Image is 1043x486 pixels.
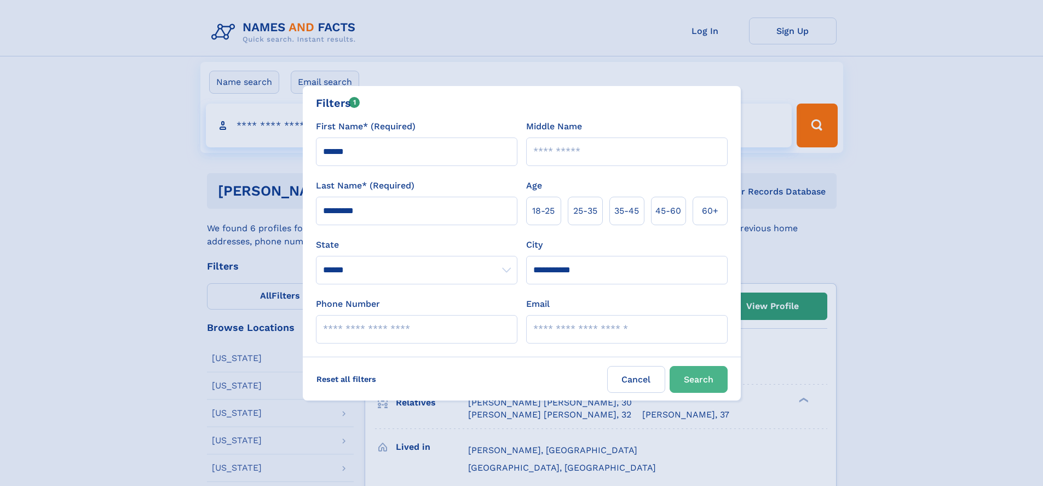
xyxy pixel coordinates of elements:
label: First Name* (Required) [316,120,416,133]
span: 18‑25 [532,204,555,218]
label: Last Name* (Required) [316,179,414,192]
label: Email [526,298,550,311]
span: 25‑35 [573,204,597,218]
button: Search [670,366,728,393]
span: 35‑45 [614,204,639,218]
label: City [526,238,543,251]
div: Filters [316,95,360,111]
label: State [316,238,517,251]
label: Age [526,179,542,192]
label: Phone Number [316,298,380,311]
label: Middle Name [526,120,582,133]
label: Reset all filters [309,366,383,392]
label: Cancel [607,366,665,393]
span: 60+ [702,204,718,218]
span: 45‑60 [655,204,681,218]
